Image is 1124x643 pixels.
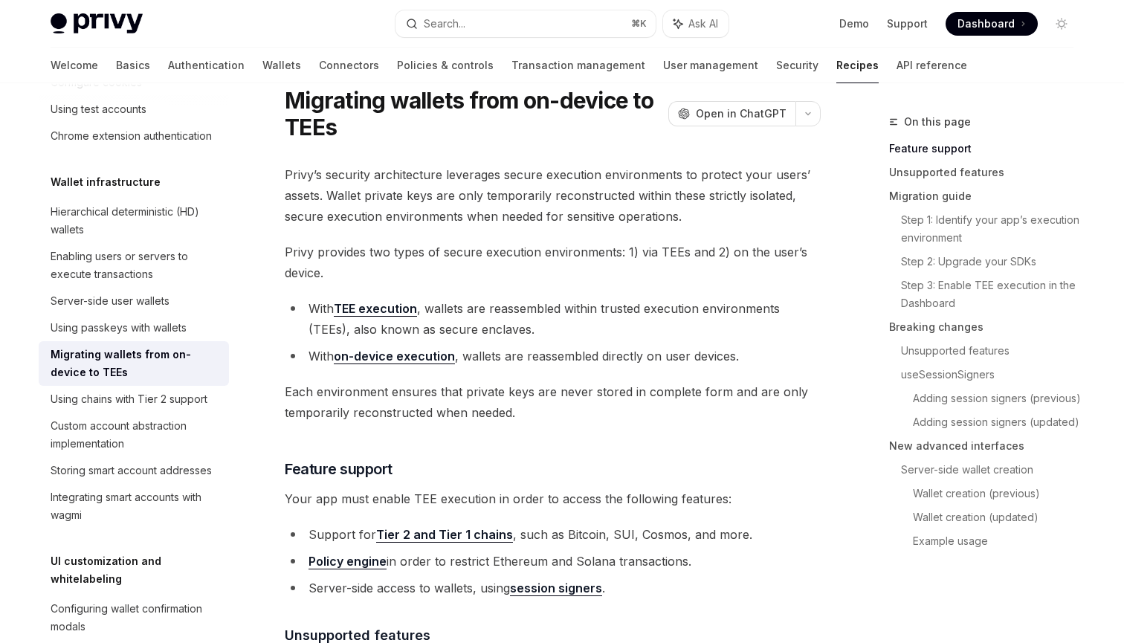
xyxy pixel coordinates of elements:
div: Using passkeys with wallets [51,319,187,337]
a: Using passkeys with wallets [39,314,229,341]
a: Server-side user wallets [39,288,229,314]
a: Integrating smart accounts with wagmi [39,484,229,529]
a: New advanced interfaces [889,434,1085,458]
a: on-device execution [334,349,455,364]
a: Feature support [889,137,1085,161]
h5: UI customization and whitelabeling [51,552,229,588]
div: Server-side user wallets [51,292,169,310]
a: Step 2: Upgrade your SDKs [901,250,1085,274]
div: Integrating smart accounts with wagmi [51,488,220,524]
span: Ask AI [688,16,718,31]
a: Hierarchical deterministic (HD) wallets [39,198,229,243]
div: Storing smart account addresses [51,462,212,479]
div: Hierarchical deterministic (HD) wallets [51,203,220,239]
span: Privy’s security architecture leverages secure execution environments to protect your users’ asse... [285,164,821,227]
a: Adding session signers (updated) [913,410,1085,434]
div: Enabling users or servers to execute transactions [51,248,220,283]
a: Unsupported features [901,339,1085,363]
a: Step 1: Identify your app’s execution environment [901,208,1085,250]
span: Privy provides two types of secure execution environments: 1) via TEEs and 2) on the user’s device. [285,242,821,283]
a: TEE execution [334,301,417,317]
a: Recipes [836,48,879,83]
a: Using chains with Tier 2 support [39,386,229,413]
span: On this page [904,113,971,131]
a: Wallet creation (previous) [913,482,1085,505]
a: Chrome extension authentication [39,123,229,149]
div: Custom account abstraction implementation [51,417,220,453]
a: Using test accounts [39,96,229,123]
a: Dashboard [946,12,1038,36]
a: Unsupported features [889,161,1085,184]
button: Search...⌘K [395,10,656,37]
span: Open in ChatGPT [696,106,787,121]
li: With , wallets are reassembled within trusted execution environments (TEEs), also known as secure... [285,298,821,340]
a: Adding session signers (previous) [913,387,1085,410]
a: Breaking changes [889,315,1085,339]
h5: Wallet infrastructure [51,173,161,191]
a: Transaction management [511,48,645,83]
span: Your app must enable TEE execution in order to access the following features: [285,488,821,509]
div: Chrome extension authentication [51,127,212,145]
a: Migration guide [889,184,1085,208]
div: Using test accounts [51,100,146,118]
a: Enabling users or servers to execute transactions [39,243,229,288]
div: Search... [424,15,465,33]
a: Tier 2 and Tier 1 chains [376,527,513,543]
a: Welcome [51,48,98,83]
h1: Migrating wallets from on-device to TEEs [285,87,662,140]
a: Wallets [262,48,301,83]
a: User management [663,48,758,83]
a: Basics [116,48,150,83]
a: Example usage [913,529,1085,553]
li: in order to restrict Ethereum and Solana transactions. [285,551,821,572]
li: With , wallets are reassembled directly on user devices. [285,346,821,366]
li: Server-side access to wallets, using . [285,578,821,598]
a: Policy engine [309,554,387,569]
span: Feature support [285,459,393,479]
button: Toggle dark mode [1050,12,1073,36]
div: Configuring wallet confirmation modals [51,600,220,636]
a: Storing smart account addresses [39,457,229,484]
a: Connectors [319,48,379,83]
img: light logo [51,13,143,34]
a: session signers [510,581,602,596]
a: Security [776,48,818,83]
a: Authentication [168,48,245,83]
a: Wallet creation (updated) [913,505,1085,529]
button: Ask AI [663,10,729,37]
span: ⌘ K [631,18,647,30]
a: Custom account abstraction implementation [39,413,229,457]
a: Server-side wallet creation [901,458,1085,482]
span: Each environment ensures that private keys are never stored in complete form and are only tempora... [285,381,821,423]
a: useSessionSigners [901,363,1085,387]
button: Open in ChatGPT [668,101,795,126]
div: Migrating wallets from on-device to TEEs [51,346,220,381]
div: Using chains with Tier 2 support [51,390,207,408]
li: Support for , such as Bitcoin, SUI, Cosmos, and more. [285,524,821,545]
a: Demo [839,16,869,31]
a: API reference [897,48,967,83]
a: Policies & controls [397,48,494,83]
a: Configuring wallet confirmation modals [39,595,229,640]
span: Dashboard [957,16,1015,31]
a: Migrating wallets from on-device to TEEs [39,341,229,386]
a: Support [887,16,928,31]
a: Step 3: Enable TEE execution in the Dashboard [901,274,1085,315]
